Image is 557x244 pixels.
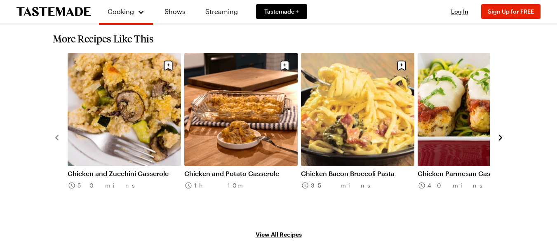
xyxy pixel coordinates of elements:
a: Tastemade + [256,4,307,19]
a: Chicken and Potato Casserole [184,169,298,178]
a: To Tastemade Home Page [16,7,91,16]
button: navigate to next item [496,132,505,142]
button: Save recipe [277,58,293,73]
span: Log In [451,8,468,15]
button: navigate to previous item [53,132,61,142]
div: 4 / 8 [418,53,534,221]
div: 2 / 8 [184,53,301,221]
span: Sign Up for FREE [488,8,534,15]
button: Cooking [107,3,145,20]
button: Save recipe [160,58,176,73]
button: Sign Up for FREE [481,4,541,19]
a: Chicken Bacon Broccoli Pasta [301,169,414,178]
button: Save recipe [394,58,409,73]
div: 1 / 8 [68,53,184,221]
button: Log In [443,7,476,16]
span: Cooking [108,7,134,15]
a: Chicken Parmesan Casserole [418,169,531,178]
a: Chicken and Zucchini Casserole [68,169,181,178]
div: 3 / 8 [301,53,418,221]
h2: More Recipes Like This [53,33,505,45]
a: View All Recipes [53,230,505,239]
span: Tastemade + [264,7,299,16]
